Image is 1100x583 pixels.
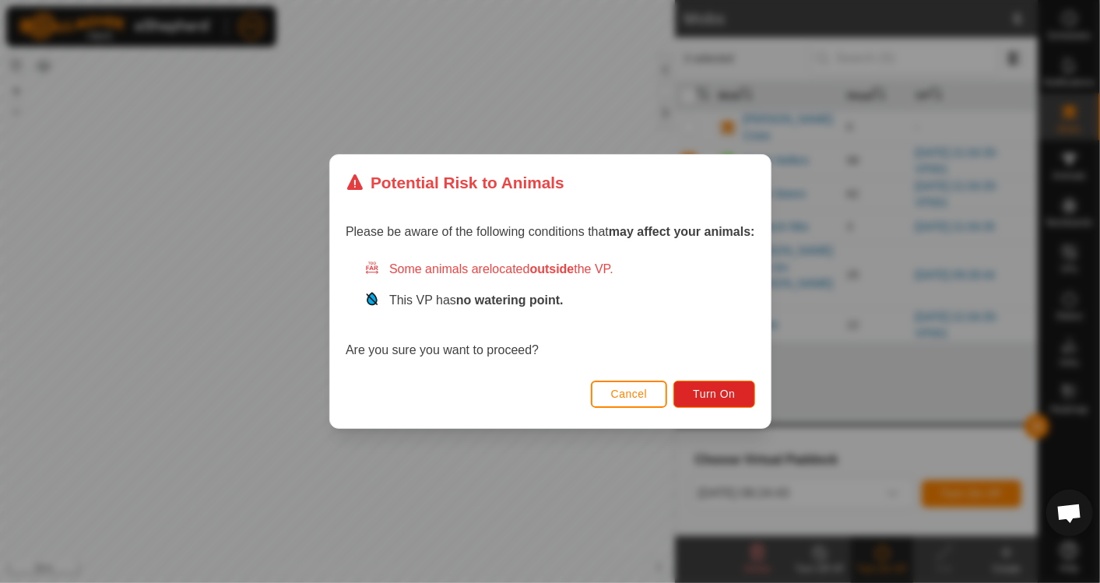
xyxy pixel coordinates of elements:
[346,170,564,195] div: Potential Risk to Animals
[693,388,735,400] span: Turn On
[529,262,574,276] strong: outside
[346,260,755,360] div: Are you sure you want to proceed?
[490,262,613,276] span: located the VP.
[389,293,564,307] span: This VP has
[1046,490,1093,536] div: Open chat
[673,381,754,408] button: Turn On
[610,388,647,400] span: Cancel
[346,225,755,238] span: Please be aware of the following conditions that
[590,381,667,408] button: Cancel
[456,293,564,307] strong: no watering point.
[609,225,755,238] strong: may affect your animals:
[364,260,755,279] div: Some animals are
